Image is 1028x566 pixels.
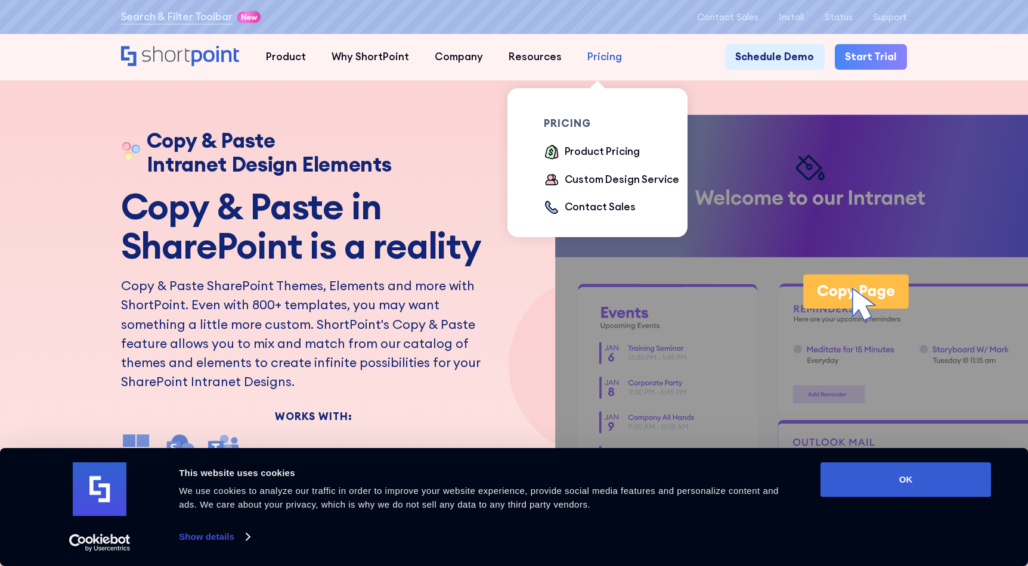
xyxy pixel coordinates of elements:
div: Contact Sales [565,200,636,215]
img: microsoft teams icon [208,433,239,464]
p: Copy & Paste SharePoint Themes, Elements and more with ShortPoint. Even with 800+ templates, you ... [121,276,507,391]
div: Product Pricing [565,144,640,160]
a: Install [779,12,804,22]
a: Product [253,44,319,70]
a: Start Trial [835,44,907,70]
a: Schedule Demo [725,44,824,70]
div: Pricing [587,49,622,65]
span: We use cookies to analyze our traffic in order to improve your website experience, provide social... [179,486,779,509]
button: OK [820,462,991,497]
a: Custom Design Service [544,172,679,189]
a: Status [825,12,853,22]
h1: Copy & Paste Intranet Design Elements [147,129,392,176]
div: pricing [544,119,688,129]
div: This website uses cookies [179,466,794,480]
a: Home [121,46,240,69]
img: logo [73,462,126,516]
div: Custom Design Service [565,172,679,188]
div: Product [266,49,306,65]
a: Search & Filter Toolbar [121,10,233,25]
a: Support [873,12,907,22]
div: Resources [509,49,562,65]
div: Works With: [121,412,507,422]
div: Company [435,49,483,65]
a: Resources [496,44,575,70]
a: Usercentrics Cookiebot - opens in a new window [48,534,152,552]
img: microsoft office icon [121,433,152,464]
a: Company [422,44,496,70]
img: SharePoint icon [165,433,196,464]
a: Product Pricing [544,144,640,161]
a: Pricing [575,44,635,70]
a: Contact Sales [697,12,758,22]
a: Contact Sales [544,200,635,217]
h2: Copy & Paste in SharePoint is a reality [121,186,507,266]
a: Why ShortPoint [319,44,422,70]
div: Why ShortPoint [332,49,409,65]
a: Show details [179,528,249,546]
